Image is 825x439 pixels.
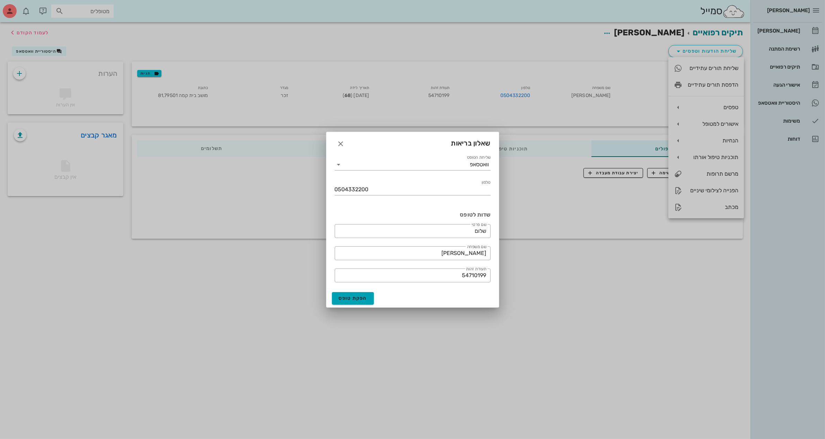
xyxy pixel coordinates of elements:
div: וואטסאפ [470,161,489,168]
button: הפקת טופס [332,292,374,305]
div: שליחת הטופסוואטסאפ [335,159,491,170]
label: טלפון [481,180,490,185]
label: שם משפחה [467,244,486,249]
span: שאלון בריאות [451,138,491,149]
label: תעודת זהות [466,266,486,272]
label: שם פרטי [472,222,486,227]
label: שליחת הטופס [467,155,490,160]
span: הפקת טופס [339,295,367,301]
h3: שדות לטופס [335,211,491,219]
